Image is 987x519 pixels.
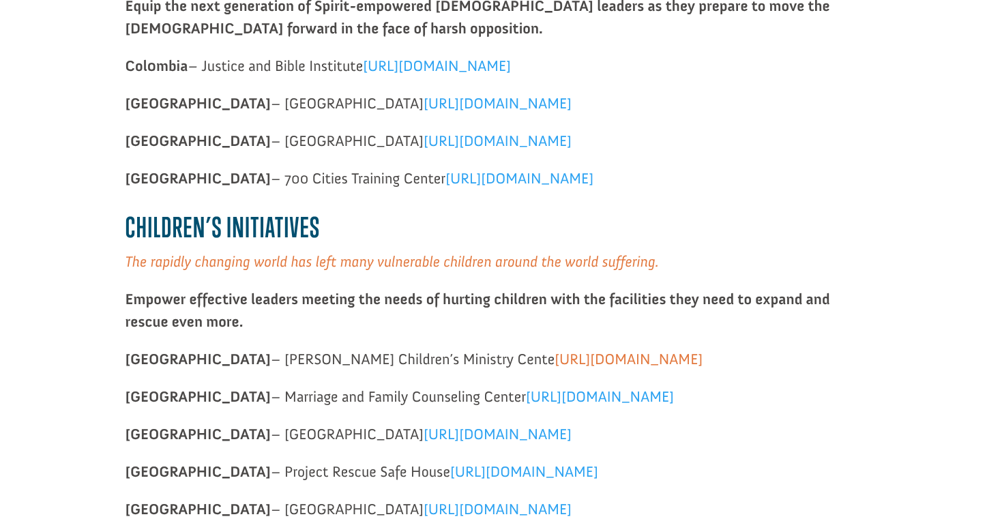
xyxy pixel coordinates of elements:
strong: [GEOGRAPHIC_DATA] [126,132,271,150]
strong: [GEOGRAPHIC_DATA] [126,425,271,443]
a: [URL][DOMAIN_NAME] [555,350,703,375]
span: – [GEOGRAPHIC_DATA] [126,425,424,443]
span: – [GEOGRAPHIC_DATA] [126,500,424,518]
strong: Builders International [32,42,115,52]
div: to [25,42,188,52]
span: [URL][DOMAIN_NAME] [424,425,572,443]
span: [URL][DOMAIN_NAME] [445,169,593,188]
strong: [GEOGRAPHIC_DATA] [126,387,271,406]
a: [URL][DOMAIN_NAME] [363,57,511,82]
a: [URL][DOMAIN_NAME] [445,169,593,194]
b: Children’s Initiatives [126,211,321,243]
span: [URL][DOMAIN_NAME] [424,132,572,150]
span: [URL][DOMAIN_NAME] [363,57,511,75]
strong: [GEOGRAPHIC_DATA] [126,500,271,518]
span: [URL][DOMAIN_NAME] [424,94,572,113]
strong: [GEOGRAPHIC_DATA] [126,350,271,368]
span: [URL][DOMAIN_NAME] [555,350,703,368]
a: [URL][DOMAIN_NAME] [424,94,572,119]
strong: [GEOGRAPHIC_DATA] [126,462,271,481]
span: – 700 Cities Training Center [126,169,445,188]
a: [URL][DOMAIN_NAME] [450,462,598,488]
button: Donate [193,27,254,52]
strong: Col0mbia [126,57,188,75]
span: – [PERSON_NAME] Children’s Ministry Cente [126,350,555,368]
strong: [GEOGRAPHIC_DATA] [126,169,271,188]
span: [URL][DOMAIN_NAME] [526,387,674,406]
strong: [GEOGRAPHIC_DATA] [126,94,271,113]
a: [URL][DOMAIN_NAME] [424,425,572,450]
span: – Project Rescue Safe House [126,462,450,481]
a: [URL][DOMAIN_NAME] [424,132,572,157]
span: – Marriage and Family Counseling Center [126,387,526,406]
span: – Justice and Bible Institute [126,57,363,75]
div: [PERSON_NAME] &Faith G. donated $100 [25,14,188,41]
img: US.png [25,55,34,64]
span: – [GEOGRAPHIC_DATA] [126,132,424,150]
img: emoji thumbsUp [100,29,111,40]
span: [URL][DOMAIN_NAME] [424,500,572,518]
span: Tulsa , [GEOGRAPHIC_DATA] [37,55,139,64]
a: [URL][DOMAIN_NAME] [526,387,674,413]
strong: Empower effective leaders meeting the needs of hurting children with the facilities they need to ... [126,290,830,331]
span: [URL][DOMAIN_NAME] [450,462,598,481]
span: – [GEOGRAPHIC_DATA] [126,94,424,113]
span: The rapidly changing world has left many vulnerable children around the world suffering. [126,252,659,271]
